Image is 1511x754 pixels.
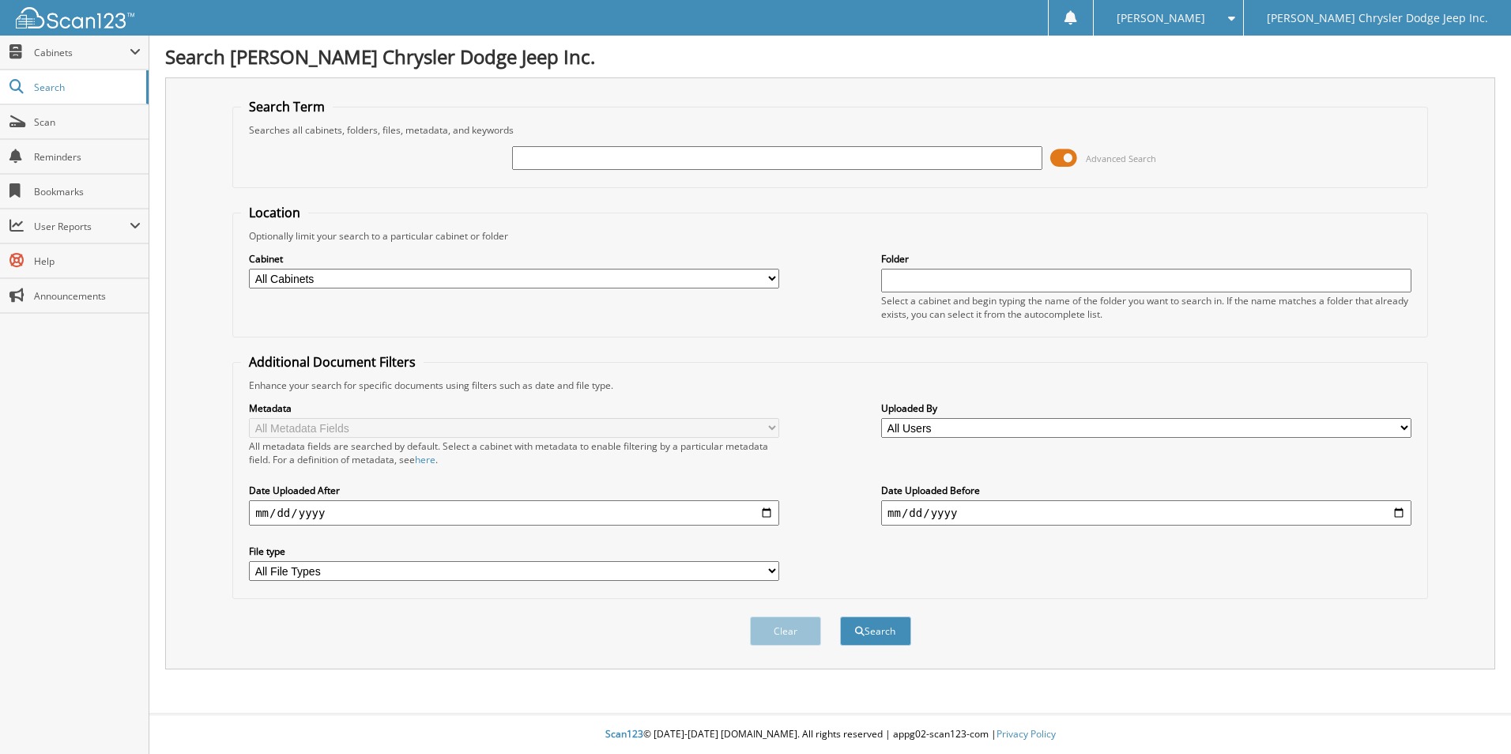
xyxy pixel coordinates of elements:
button: Search [840,616,911,646]
span: [PERSON_NAME] Chrysler Dodge Jeep Inc. [1267,13,1488,23]
legend: Location [241,204,308,221]
div: Searches all cabinets, folders, files, metadata, and keywords [241,123,1419,137]
input: start [249,500,779,526]
div: Optionally limit your search to a particular cabinet or folder [241,229,1419,243]
input: end [881,500,1411,526]
span: Announcements [34,289,141,303]
h1: Search [PERSON_NAME] Chrysler Dodge Jeep Inc. [165,43,1495,70]
span: Reminders [34,150,141,164]
div: © [DATE]-[DATE] [DOMAIN_NAME]. All rights reserved | appg02-scan123-com | [149,715,1511,754]
div: Enhance your search for specific documents using filters such as date and file type. [241,379,1419,392]
label: Uploaded By [881,402,1411,415]
label: File type [249,545,779,558]
legend: Search Term [241,98,333,115]
button: Clear [750,616,821,646]
span: Advanced Search [1086,153,1156,164]
a: here [415,453,435,466]
span: Scan123 [605,727,643,741]
label: Folder [881,252,1411,266]
legend: Additional Document Filters [241,353,424,371]
label: Metadata [249,402,779,415]
span: Help [34,254,141,268]
a: Privacy Policy [997,727,1056,741]
img: scan123-logo-white.svg [16,7,134,28]
label: Date Uploaded After [249,484,779,497]
label: Cabinet [249,252,779,266]
div: All metadata fields are searched by default. Select a cabinet with metadata to enable filtering b... [249,439,779,466]
span: User Reports [34,220,130,233]
div: Select a cabinet and begin typing the name of the folder you want to search in. If the name match... [881,294,1411,321]
label: Date Uploaded Before [881,484,1411,497]
span: Cabinets [34,46,130,59]
span: Scan [34,115,141,129]
span: Bookmarks [34,185,141,198]
span: Search [34,81,138,94]
span: [PERSON_NAME] [1117,13,1205,23]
